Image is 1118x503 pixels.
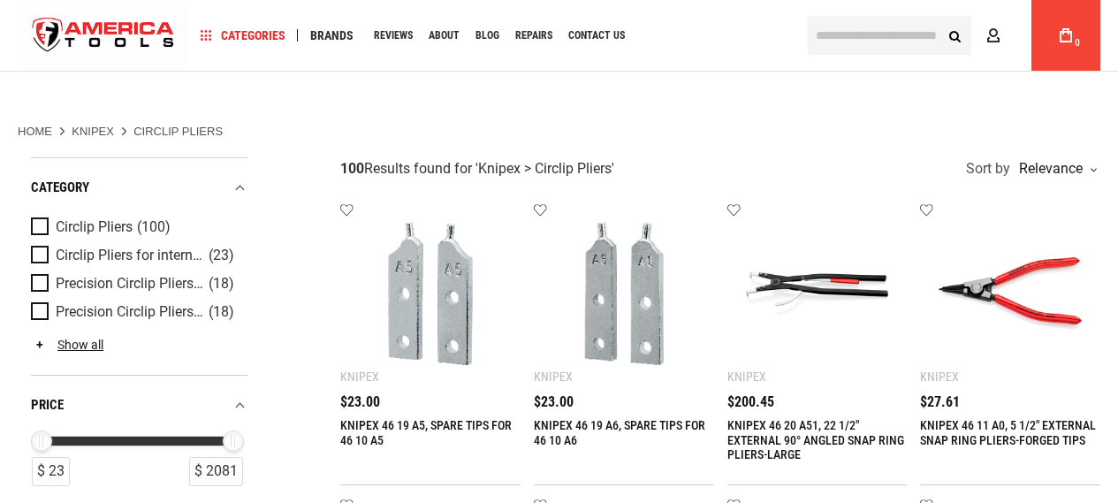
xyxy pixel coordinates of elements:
[201,29,285,42] span: Categories
[478,160,612,177] span: Knipex > Circlip Pliers
[421,24,468,48] a: About
[920,395,960,409] span: $27.61
[920,370,959,384] div: Knipex
[72,124,114,140] a: Knipex
[938,19,971,52] button: Search
[31,176,247,200] div: category
[534,395,574,409] span: $23.00
[727,395,774,409] span: $200.45
[31,246,243,265] a: Circlip Pliers for internal circlips in bore holes (23)
[1015,162,1096,176] div: Relevance
[340,418,512,447] a: KNIPEX 46 19 A5, SPARE TIPS FOR 46 10 A5
[534,418,705,447] a: KNIPEX 46 19 A6, SPARE TIPS FOR 46 10 A6
[18,3,189,69] a: store logo
[966,162,1010,176] span: Sort by
[560,24,633,48] a: Contact Us
[31,274,243,293] a: Precision Circlip Pliers for external circlips on shafts (18)
[31,338,103,352] a: Show all
[31,217,243,237] a: Circlip Pliers (100)
[18,124,52,140] a: Home
[302,24,361,48] a: Brands
[358,221,503,366] img: KNIPEX 46 19 A5, SPARE TIPS FOR 46 10 A5
[209,305,234,320] span: (18)
[56,248,204,263] span: Circlip Pliers for internal circlips in bore holes
[32,457,70,486] div: $ 23
[133,125,223,138] strong: Circlip Pliers
[745,221,890,366] img: KNIPEX 46 20 A51, 22 1/2
[56,276,204,292] span: Precision Circlip Pliers for external circlips on shafts
[1075,38,1080,48] span: 0
[468,24,507,48] a: Blog
[920,418,1096,447] a: KNIPEX 46 11 A0, 5 1/2" EXTERNAL SNAP RING PLIERS-FORGED TIPS
[310,29,354,42] span: Brands
[189,457,243,486] div: $ 2081
[534,370,573,384] div: Knipex
[551,221,696,366] img: KNIPEX 46 19 A6, SPARE TIPS FOR 46 10 A6
[507,24,560,48] a: Repairs
[515,30,552,41] span: Repairs
[429,30,460,41] span: About
[340,370,379,384] div: Knipex
[727,418,904,462] a: KNIPEX 46 20 A51, 22 1/2" EXTERNAL 90° ANGLED SNAP RING PLIERS-LARGE
[56,304,204,320] span: Precision Circlip Pliers for internal circlips in bore holes
[137,220,171,235] span: (100)
[366,24,421,48] a: Reviews
[56,219,133,235] span: Circlip Pliers
[340,395,380,409] span: $23.00
[209,277,234,292] span: (18)
[340,160,364,177] strong: 100
[209,248,234,263] span: (23)
[727,370,766,384] div: Knipex
[475,30,499,41] span: Blog
[374,30,413,41] span: Reviews
[18,3,189,69] img: America Tools
[568,30,625,41] span: Contact Us
[31,393,247,417] div: price
[340,160,614,179] div: Results found for ' '
[938,221,1083,366] img: KNIPEX 46 11 A0, 5 1/2
[31,302,243,322] a: Precision Circlip Pliers for internal circlips in bore holes (18)
[193,24,293,48] a: Categories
